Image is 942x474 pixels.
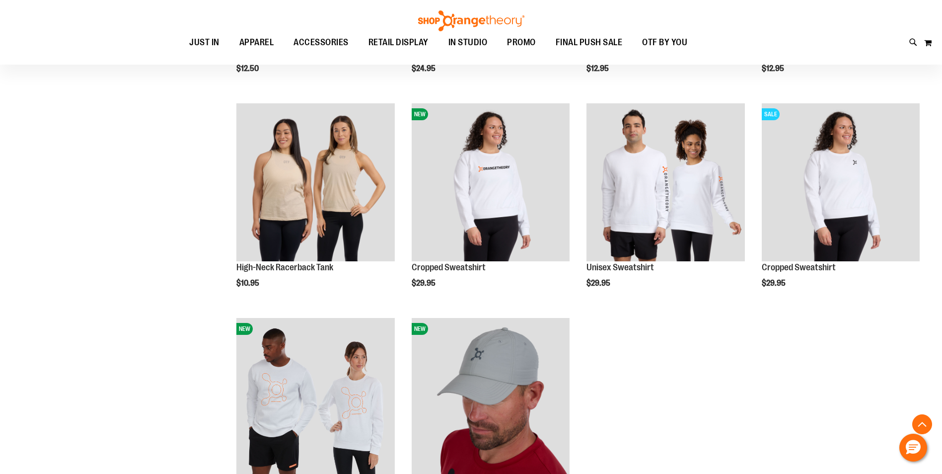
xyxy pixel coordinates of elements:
[899,434,927,462] button: Hello, have a question? Let’s chat.
[762,64,786,73] span: $12.95
[412,279,437,288] span: $29.95
[359,31,438,54] a: RETAIL DISPLAY
[762,279,787,288] span: $29.95
[412,103,570,263] a: Front of 2024 Q3 Balanced Basic Womens Cropped SweatshirtNEW
[438,31,498,54] a: IN STUDIO
[231,98,399,313] div: product
[556,31,623,54] span: FINAL PUSH SALE
[586,103,744,263] a: Unisex Sweatshirt
[586,262,654,272] a: Unisex Sweatshirt
[179,31,229,54] a: JUST IN
[912,414,932,434] button: Back To Top
[762,262,836,272] a: Cropped Sweatshirt
[229,31,284,54] a: APPAREL
[762,108,780,120] span: SALE
[581,98,749,313] div: product
[762,103,920,263] a: Front facing view of Cropped SweatshirtSALE
[284,31,359,54] a: ACCESSORIES
[762,103,920,261] img: Front facing view of Cropped Sweatshirt
[412,108,428,120] span: NEW
[236,64,260,73] span: $12.50
[412,64,437,73] span: $24.95
[412,323,428,335] span: NEW
[236,323,253,335] span: NEW
[407,98,575,313] div: product
[236,279,261,288] span: $10.95
[448,31,488,54] span: IN STUDIO
[586,279,612,288] span: $29.95
[642,31,687,54] span: OTF BY YOU
[586,64,610,73] span: $12.95
[236,103,394,263] a: OTF Womens CVC Racerback Tank Tan
[412,262,486,272] a: Cropped Sweatshirt
[412,103,570,261] img: Front of 2024 Q3 Balanced Basic Womens Cropped Sweatshirt
[507,31,536,54] span: PROMO
[586,103,744,261] img: Unisex Sweatshirt
[368,31,429,54] span: RETAIL DISPLAY
[632,31,697,54] a: OTF BY YOU
[293,31,349,54] span: ACCESSORIES
[236,262,333,272] a: High-Neck Racerback Tank
[236,103,394,261] img: OTF Womens CVC Racerback Tank Tan
[497,31,546,54] a: PROMO
[417,10,526,31] img: Shop Orangetheory
[239,31,274,54] span: APPAREL
[546,31,633,54] a: FINAL PUSH SALE
[189,31,219,54] span: JUST IN
[757,98,925,313] div: product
